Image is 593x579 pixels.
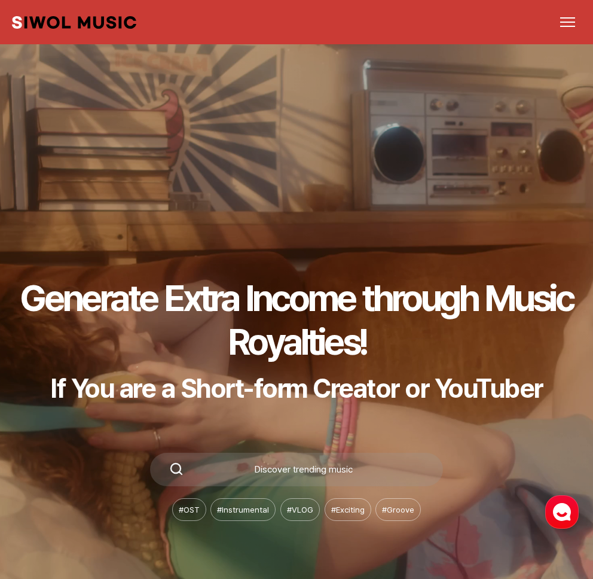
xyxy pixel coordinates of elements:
li: # OST [172,498,206,521]
li: # Instrumental [210,498,276,521]
h1: Generate Extra Income through Music Royalties! [6,276,587,364]
div: Discover trending music [184,465,424,474]
li: # Groove [375,498,421,521]
button: 메뉴 열기 [554,8,581,36]
p: If You are a Short-form Creator or YouTuber [6,373,587,405]
li: # VLOG [280,498,320,521]
li: # Exciting [325,498,371,521]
